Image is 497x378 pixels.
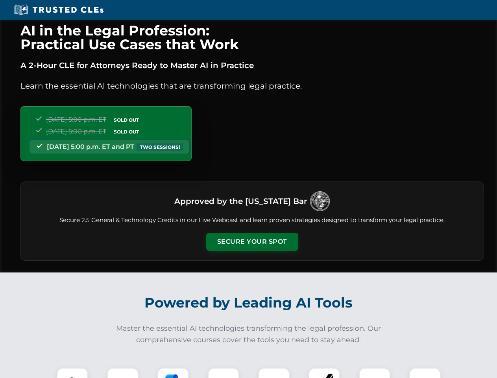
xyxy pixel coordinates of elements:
h2: Powered by Leading AI Tools [31,289,467,317]
h3: Approved by the [US_STATE] Bar [174,194,307,208]
img: Logo [310,191,330,211]
img: Trusted CLEs [12,4,106,16]
span: [DATE] 5:00 p.m. ET [46,128,106,135]
p: Learn the essential AI technologies that are transforming legal practice. [20,80,484,92]
p: Master the essential AI technologies transforming the legal profession. Our comprehensive courses... [111,323,386,346]
p: A 2-Hour CLE for Attorneys Ready to Master AI in Practice [20,59,484,72]
span: SOLD OUT [111,116,142,124]
span: [DATE] 5:00 p.m. ET [46,116,106,123]
button: Secure Your Spot [206,233,298,251]
p: Secure 2.5 General & Technology Credits in our Live Webcast and learn proven strategies designed ... [30,216,474,225]
span: SOLD OUT [111,128,142,136]
h1: AI in the Legal Profession: Practical Use Cases that Work [20,24,484,51]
